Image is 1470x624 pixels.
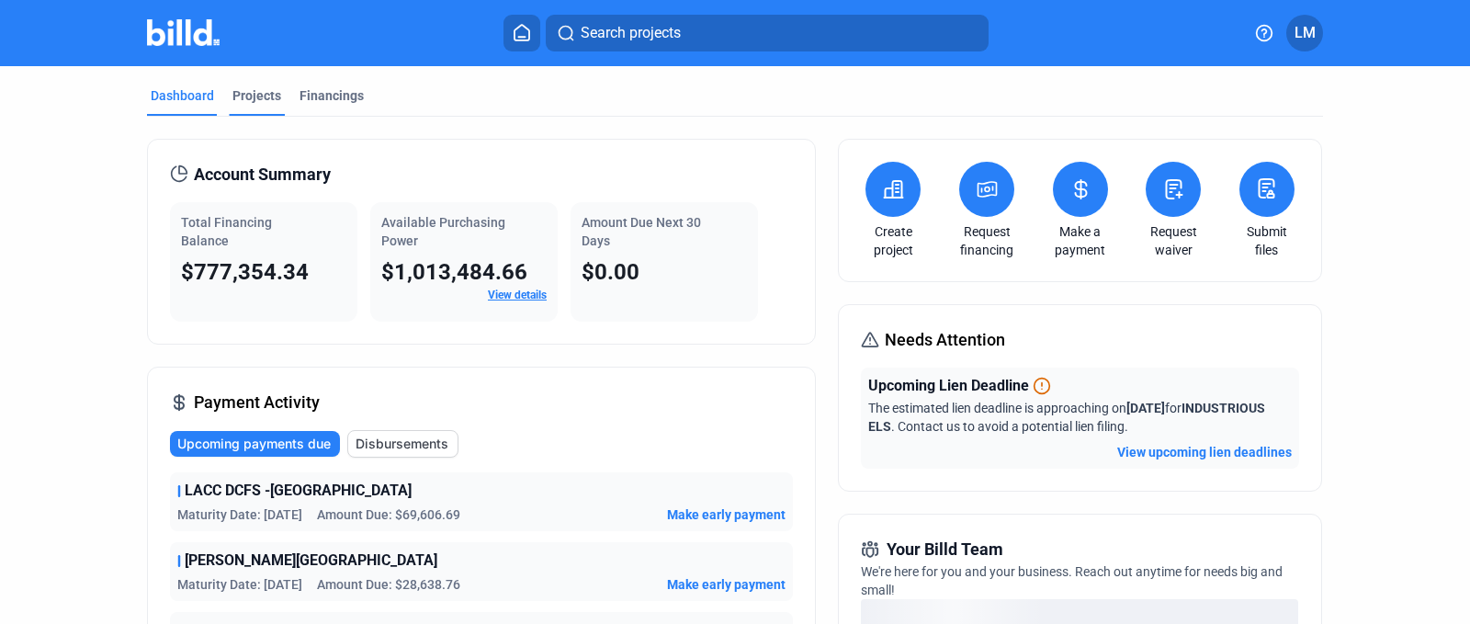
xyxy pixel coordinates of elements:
[861,564,1283,597] span: We're here for you and your business. Reach out anytime for needs big and small!
[488,289,547,301] a: View details
[317,575,460,594] span: Amount Due: $28,638.76
[1235,222,1299,259] a: Submit files
[177,575,302,594] span: Maturity Date: [DATE]
[1141,222,1205,259] a: Request waiver
[1295,22,1316,44] span: LM
[317,505,460,524] span: Amount Due: $69,606.69
[1286,15,1323,51] button: LM
[185,550,437,572] span: [PERSON_NAME][GEOGRAPHIC_DATA]
[300,86,364,105] div: Financings
[381,215,505,248] span: Available Purchasing Power
[1126,401,1165,415] span: [DATE]
[861,222,925,259] a: Create project
[887,537,1003,562] span: Your Billd Team
[177,435,331,453] span: Upcoming payments due
[1117,443,1292,461] button: View upcoming lien deadlines
[582,259,639,285] span: $0.00
[868,401,1265,434] span: The estimated lien deadline is approaching on for . Contact us to avoid a potential lien filing.
[1048,222,1113,259] a: Make a payment
[581,22,681,44] span: Search projects
[181,215,272,248] span: Total Financing Balance
[546,15,989,51] button: Search projects
[868,375,1029,397] span: Upcoming Lien Deadline
[885,327,1005,353] span: Needs Attention
[170,431,340,457] button: Upcoming payments due
[356,435,448,453] span: Disbursements
[381,259,527,285] span: $1,013,484.66
[185,480,412,502] span: LACC DCFS -[GEOGRAPHIC_DATA]
[177,505,302,524] span: Maturity Date: [DATE]
[194,390,320,415] span: Payment Activity
[667,505,786,524] button: Make early payment
[582,215,701,248] span: Amount Due Next 30 Days
[347,430,458,458] button: Disbursements
[194,162,331,187] span: Account Summary
[181,259,309,285] span: $777,354.34
[151,86,214,105] div: Dashboard
[955,222,1019,259] a: Request financing
[147,19,220,46] img: Billd Company Logo
[232,86,281,105] div: Projects
[667,575,786,594] button: Make early payment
